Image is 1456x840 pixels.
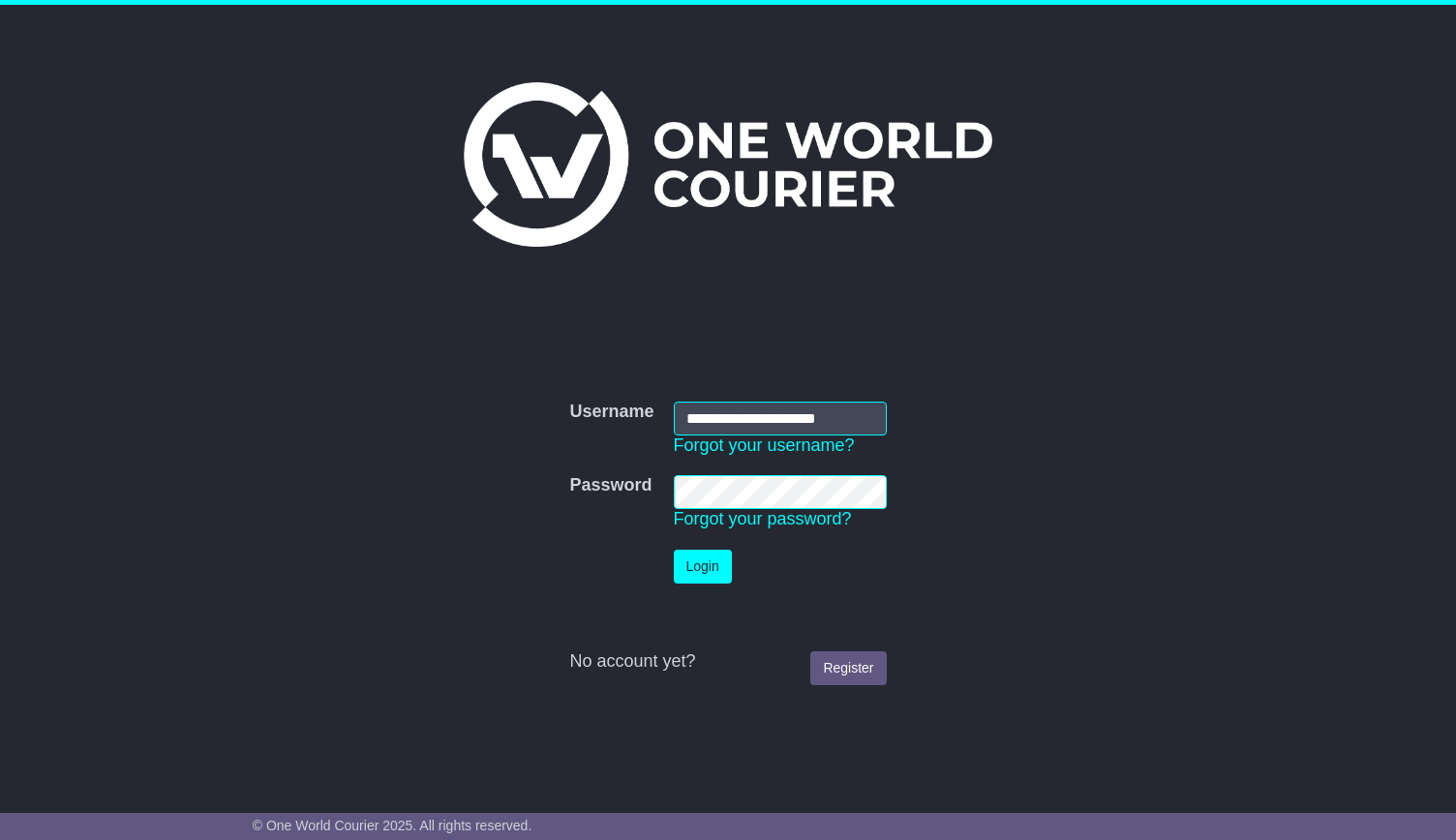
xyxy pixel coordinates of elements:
[253,818,532,833] span: © One World Courier 2025. All rights reserved.
[464,82,992,247] img: One World
[674,509,852,528] a: Forgot your password?
[569,475,652,496] label: Password
[810,651,886,685] a: Register
[569,402,653,423] label: Username
[569,651,886,673] div: No account yet?
[674,550,732,584] button: Login
[674,435,855,455] a: Forgot your username?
